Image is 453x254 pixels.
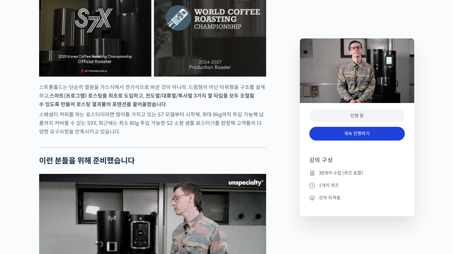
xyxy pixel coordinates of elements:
[98,211,106,216] span: 설정
[39,93,254,108] strong: 스마트(프로그램) 로스팅을 최초로 도입하고, 전도열/대류열/복사열 3가지 열 타입을 모두 조절할 수 있도록 만들어 로스팅 결과물의 포텐션을 끌어올렸습니다
[309,194,405,202] li: 강의 자격증
[39,110,266,136] p: 스페셜티 커피를 하는 로스터리라면 많이들 가지고 있는 S7 모델부터 시작해, 최대 8kg까지 투입 가능해 납품까지 커버할 수 있는 S9X, 최근에는 최소 80g 투입 가능한 ...
[82,201,122,217] a: 설정
[58,211,66,216] span: 대화
[309,127,405,141] a: 계속 진행하기
[309,109,405,122] div: 진행 중
[39,83,266,109] p: 스트롱홀드는 단순히 열원을 가스식에서 전기식으로 바꾼 것이 아니라, 드럼형이 아닌 타워형을 구조를 설계하고, .
[309,182,405,189] li: 1개의 퀴즈
[42,201,82,217] a: 대화
[309,169,405,177] li: 30개의 수업 (퀴즈 포함)
[2,201,42,217] a: 홈
[39,156,266,166] h2: 이런 분들을 위해 준비했습니다
[20,211,24,216] span: 홈
[309,156,405,169] h4: 강의 구성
